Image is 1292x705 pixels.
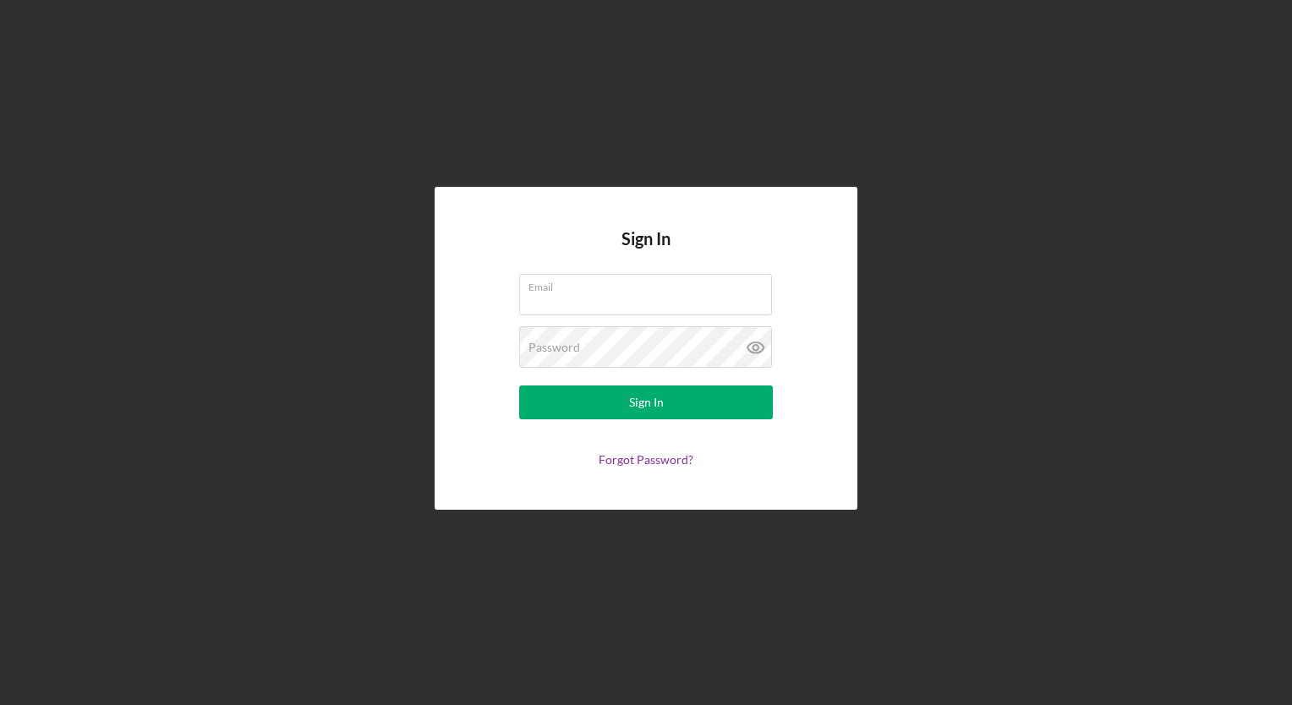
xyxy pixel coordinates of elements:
label: Password [528,341,580,354]
div: Sign In [629,385,664,419]
button: Sign In [519,385,773,419]
a: Forgot Password? [599,452,693,467]
h4: Sign In [621,229,671,274]
label: Email [528,275,772,293]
